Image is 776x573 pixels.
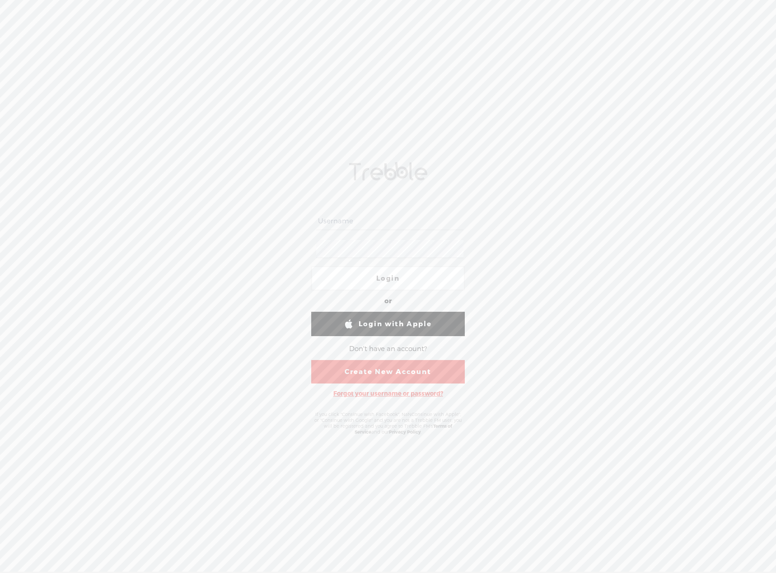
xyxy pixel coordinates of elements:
a: Terms of Service [355,423,453,435]
a: Login [311,266,465,291]
div: Don't have an account? [349,339,427,358]
a: Login with Apple [311,312,465,336]
a: Create New Account [311,360,465,384]
a: Privacy Policy [389,429,421,435]
div: If you click "Continue with Facebook", NaNContinue with Apple", or "Continue with Google" and you... [309,407,467,439]
div: Forgot your username or password? [329,385,448,402]
input: Username [316,213,463,230]
div: or [384,294,392,309]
